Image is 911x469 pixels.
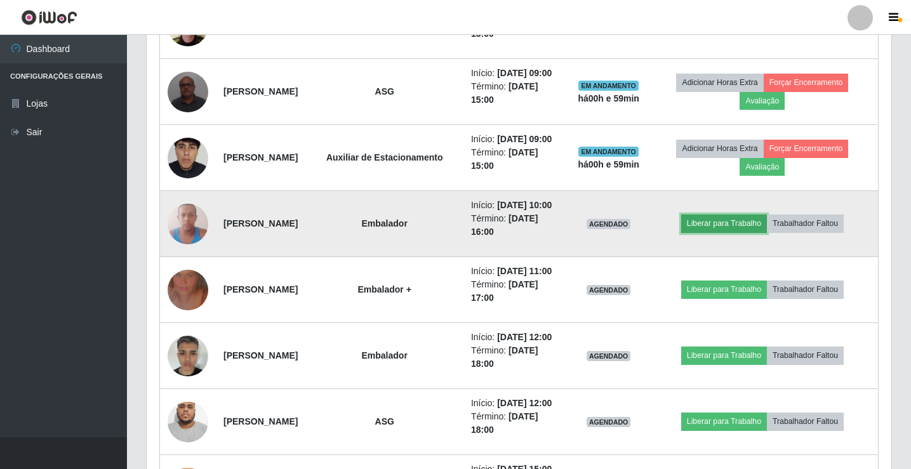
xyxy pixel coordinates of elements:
[471,133,562,146] li: Início:
[497,266,552,276] time: [DATE] 11:00
[767,215,844,232] button: Trabalhador Faltou
[471,265,562,278] li: Início:
[497,332,552,342] time: [DATE] 12:00
[740,158,785,176] button: Avaliação
[168,65,208,119] img: 1696633229263.jpeg
[587,219,631,229] span: AGENDADO
[471,67,562,80] li: Início:
[578,81,639,91] span: EM ANDAMENTO
[681,347,767,364] button: Liberar para Trabalho
[764,140,849,157] button: Forçar Encerramento
[764,74,849,91] button: Forçar Encerramento
[767,347,844,364] button: Trabalhador Faltou
[362,218,408,228] strong: Embalador
[223,416,298,426] strong: [PERSON_NAME]
[497,200,552,210] time: [DATE] 10:00
[223,218,298,228] strong: [PERSON_NAME]
[497,68,552,78] time: [DATE] 09:00
[21,10,77,25] img: CoreUI Logo
[676,140,763,157] button: Adicionar Horas Extra
[223,86,298,96] strong: [PERSON_NAME]
[168,376,208,466] img: 1759274759771.jpeg
[362,350,408,360] strong: Embalador
[223,284,298,294] strong: [PERSON_NAME]
[357,284,411,294] strong: Embalador +
[471,410,562,437] li: Término:
[471,80,562,107] li: Término:
[223,152,298,162] strong: [PERSON_NAME]
[375,86,394,96] strong: ASG
[681,281,767,298] button: Liberar para Trabalho
[326,152,443,162] strong: Auxiliar de Estacionamento
[681,413,767,430] button: Liberar para Trabalho
[168,197,208,251] img: 1677584199687.jpeg
[578,159,639,169] strong: há 00 h e 59 min
[223,350,298,360] strong: [PERSON_NAME]
[375,416,394,426] strong: ASG
[168,112,208,202] img: 1733491183363.jpeg
[767,281,844,298] button: Trabalhador Faltou
[587,417,631,427] span: AGENDADO
[767,413,844,430] button: Trabalhador Faltou
[587,351,631,361] span: AGENDADO
[676,74,763,91] button: Adicionar Horas Extra
[168,254,208,326] img: 1750247138139.jpeg
[471,199,562,212] li: Início:
[497,398,552,408] time: [DATE] 12:00
[578,93,639,103] strong: há 00 h e 59 min
[497,134,552,144] time: [DATE] 09:00
[587,285,631,295] span: AGENDADO
[471,278,562,305] li: Término:
[471,397,562,410] li: Início:
[578,147,639,157] span: EM ANDAMENTO
[471,344,562,371] li: Término:
[471,212,562,239] li: Término:
[471,331,562,344] li: Início:
[681,215,767,232] button: Liberar para Trabalho
[168,329,208,383] img: 1753187317343.jpeg
[471,146,562,173] li: Término:
[740,92,785,110] button: Avaliação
